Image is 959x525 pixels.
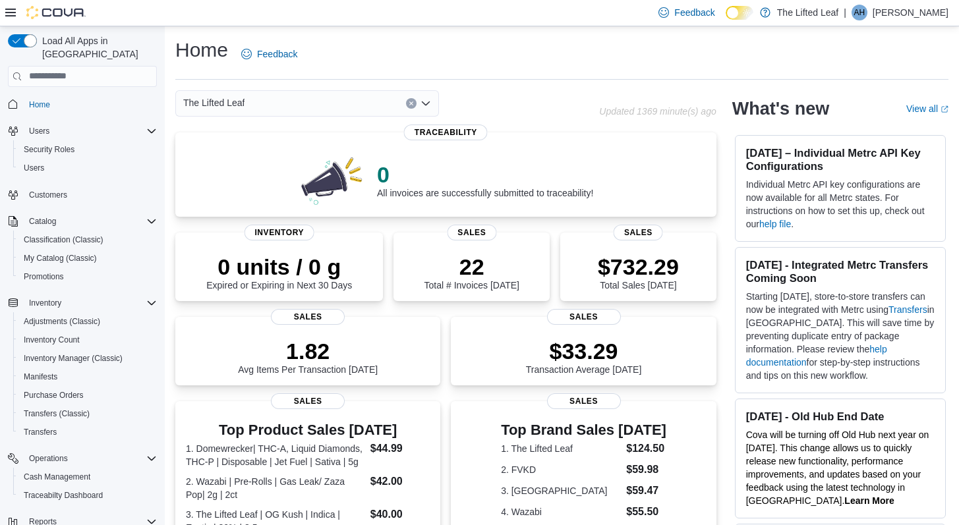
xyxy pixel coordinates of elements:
p: 1.82 [238,338,378,364]
h3: [DATE] - Old Hub End Date [746,410,935,423]
div: Transaction Average [DATE] [526,338,642,375]
p: Updated 1369 minute(s) ago [599,106,716,117]
button: Manifests [13,368,162,386]
button: Inventory Manager (Classic) [13,349,162,368]
input: Dark Mode [726,6,753,20]
a: Customers [24,187,73,203]
a: Feedback [236,41,303,67]
dt: 1. The Lifted Leaf [501,442,621,455]
span: Inventory [24,295,157,311]
a: Inventory Count [18,332,85,348]
span: Traceabilty Dashboard [24,490,103,501]
a: Transfers (Classic) [18,406,95,422]
h3: [DATE] - Integrated Metrc Transfers Coming Soon [746,258,935,285]
a: View allExternal link [906,103,948,114]
svg: External link [941,105,948,113]
span: Users [24,163,44,173]
span: Sales [547,393,621,409]
button: Open list of options [421,98,431,109]
span: Catalog [29,216,56,227]
p: [PERSON_NAME] [873,5,948,20]
span: Adjustments (Classic) [18,314,157,329]
a: Transfers [18,424,62,440]
div: All invoices are successfully submitted to traceability! [377,161,593,198]
span: Home [29,99,50,110]
button: Adjustments (Classic) [13,312,162,331]
span: Sales [614,225,663,240]
p: The Lifted Leaf [777,5,838,20]
a: Users [18,160,49,176]
dd: $40.00 [370,507,430,522]
span: Users [18,160,157,176]
button: Catalog [24,213,61,229]
a: Manifests [18,369,63,385]
button: Operations [3,449,162,468]
a: help documentation [746,344,887,368]
span: Traceabilty Dashboard [18,487,157,503]
span: Inventory Manager (Classic) [18,350,157,366]
span: Transfers [24,427,57,437]
span: My Catalog (Classic) [18,250,157,266]
p: 22 [424,254,519,280]
p: 0 units / 0 g [206,254,352,280]
span: Inventory Manager (Classic) [24,353,123,364]
span: Promotions [24,271,64,282]
h3: [DATE] – Individual Metrc API Key Configurations [746,146,935,173]
span: Cova will be turning off Old Hub next year on [DATE]. This change allows us to quickly release ne... [746,429,929,506]
div: Amy Herrera [852,5,867,20]
p: $33.29 [526,338,642,364]
dd: $55.50 [626,504,666,520]
button: Classification (Classic) [13,231,162,249]
h2: What's new [732,98,829,119]
button: Users [24,123,55,139]
div: Avg Items Per Transaction [DATE] [238,338,378,375]
span: Purchase Orders [18,387,157,403]
span: Manifests [24,372,57,382]
button: Inventory [24,295,67,311]
button: Users [3,122,162,140]
button: My Catalog (Classic) [13,249,162,267]
span: Inventory Count [18,332,157,348]
a: Cash Management [18,469,96,485]
button: Users [13,159,162,177]
dt: 2. FVKD [501,463,621,476]
button: Home [3,95,162,114]
dd: $59.98 [626,462,666,478]
span: Inventory [29,298,61,308]
dd: $124.50 [626,441,666,456]
span: Operations [29,453,68,464]
span: Transfers [18,424,157,440]
button: Transfers (Classic) [13,404,162,423]
button: Clear input [406,98,417,109]
span: Sales [447,225,496,240]
dt: 1. Domewrecker| THC-A, Liquid Diamonds, THC-P | Disposable | Jet Fuel | Sativa | 5g [186,442,365,468]
span: Customers [24,186,157,203]
button: Transfers [13,423,162,441]
p: Starting [DATE], store-to-store transfers can now be integrated with Metrc using in [GEOGRAPHIC_D... [746,290,935,382]
p: Individual Metrc API key configurations are now available for all Metrc states. For instructions ... [746,178,935,231]
div: Total # Invoices [DATE] [424,254,519,290]
span: Sales [271,309,345,325]
span: Traceability [404,124,488,140]
span: Cash Management [18,469,157,485]
a: Security Roles [18,142,80,157]
a: Transfers [888,304,927,315]
strong: Learn More [844,495,894,506]
span: Cash Management [24,472,90,482]
span: Purchase Orders [24,390,84,401]
a: Classification (Classic) [18,232,109,248]
p: $732.29 [598,254,679,280]
h1: Home [175,37,228,63]
span: AH [854,5,865,20]
span: Classification (Classic) [24,235,103,245]
button: Traceabilty Dashboard [13,486,162,505]
button: Purchase Orders [13,386,162,404]
div: Expired or Expiring in Next 30 Days [206,254,352,290]
span: Sales [271,393,345,409]
span: The Lifted Leaf [183,95,245,111]
dt: 3. [GEOGRAPHIC_DATA] [501,484,621,497]
a: help file [759,219,791,229]
span: Manifests [18,369,157,385]
dt: 4. Wazabi [501,505,621,518]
